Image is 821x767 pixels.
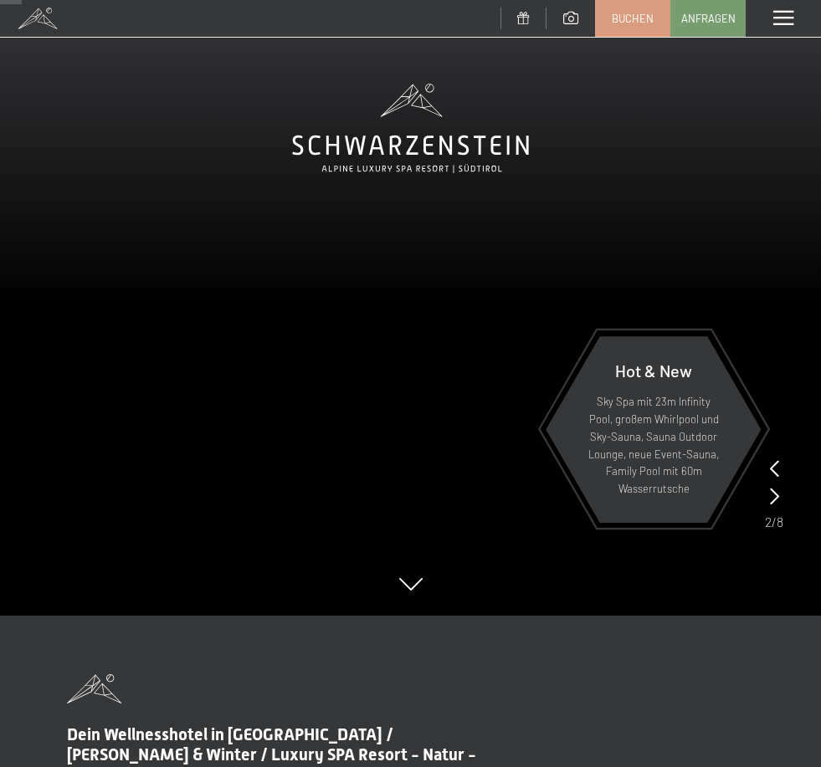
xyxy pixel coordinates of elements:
[612,11,654,26] span: Buchen
[671,1,745,36] a: Anfragen
[615,360,692,381] span: Hot & New
[777,513,783,531] span: 8
[681,11,736,26] span: Anfragen
[587,393,721,498] p: Sky Spa mit 23m Infinity Pool, großem Whirlpool und Sky-Sauna, Sauna Outdoor Lounge, neue Event-S...
[765,513,772,531] span: 2
[596,1,670,36] a: Buchen
[545,335,762,524] a: Hot & New Sky Spa mit 23m Infinity Pool, großem Whirlpool und Sky-Sauna, Sauna Outdoor Lounge, ne...
[772,513,777,531] span: /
